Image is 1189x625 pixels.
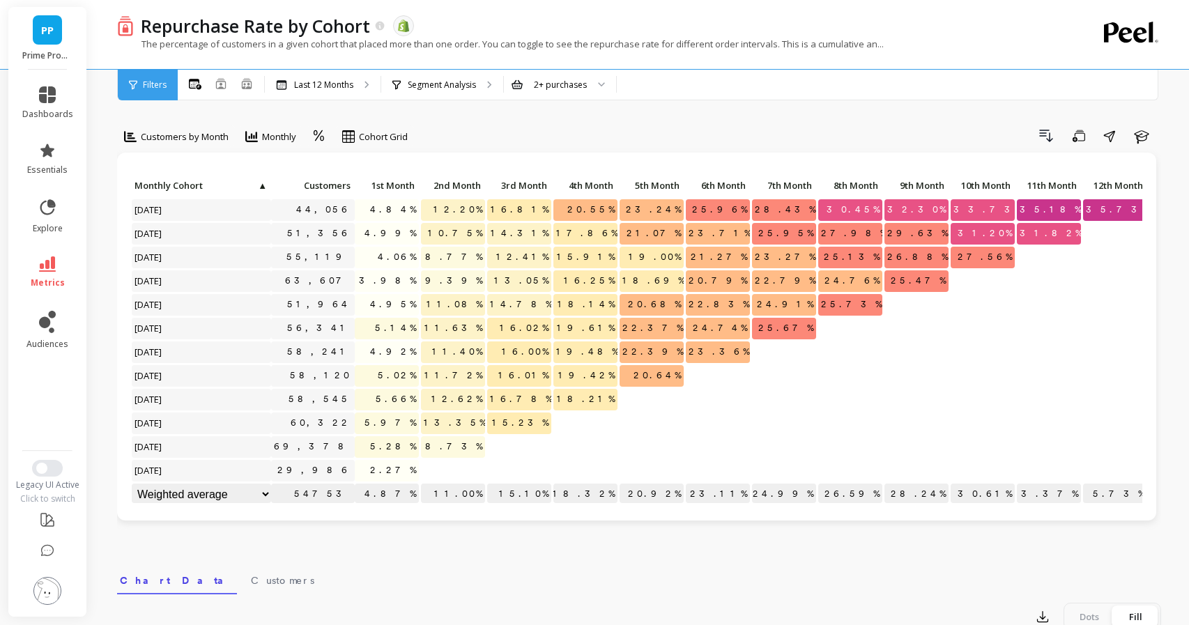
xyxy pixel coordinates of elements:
span: 22.39% [620,341,686,362]
span: 16.01% [496,365,551,386]
span: 4.95% [367,294,419,315]
span: 3rd Month [490,180,547,191]
span: 23.27% [752,247,818,268]
span: 23.24% [623,199,684,220]
img: api.shopify.svg [397,20,410,32]
span: 16.00% [499,341,551,362]
span: 29.63% [884,223,951,244]
a: 60,322 [288,412,355,433]
span: ▲ [256,180,267,191]
span: [DATE] [132,270,166,291]
span: 14.31% [488,223,551,244]
span: 4.06% [375,247,419,268]
span: 13.35% [421,412,489,433]
span: Monthly [262,130,296,144]
span: 6th Month [689,180,746,191]
span: Filters [143,79,167,91]
span: 10.75% [425,223,485,244]
span: [DATE] [132,341,166,362]
span: 12.41% [493,247,551,268]
span: 31.82% [1017,223,1084,244]
span: 12.62% [429,389,485,410]
span: 18.69% [620,270,687,291]
p: 7th Month [752,176,816,195]
div: Toggle SortBy [818,176,884,197]
p: 54753 [271,484,355,504]
p: 11th Month [1017,176,1081,195]
p: Segment Analysis [408,79,476,91]
span: 20.64% [631,365,684,386]
span: 24.76% [822,270,882,291]
div: Legacy UI Active [8,479,87,491]
p: Last 12 Months [294,79,353,91]
span: 16.25% [561,270,617,291]
nav: Tabs [117,562,1161,594]
a: 58,241 [284,341,355,362]
p: 9th Month [884,176,949,195]
span: 9.39% [422,270,485,291]
span: 9th Month [887,180,944,191]
p: 8th Month [818,176,882,195]
span: [DATE] [132,460,166,481]
p: 15.10% [487,484,551,504]
span: 19.48% [553,341,621,362]
span: Customers [274,180,351,191]
span: 2.27% [367,460,419,481]
span: [DATE] [132,223,166,244]
p: 10th Month [951,176,1015,195]
span: 32.30% [884,199,949,220]
span: 35.18% [1017,199,1084,220]
span: 5.02% [375,365,419,386]
span: 5.66% [373,389,419,410]
span: 17.86% [553,223,620,244]
span: 25.73% [818,294,884,315]
span: 2nd Month [424,180,481,191]
a: 51,356 [284,223,355,244]
div: Toggle SortBy [486,176,553,197]
span: 25.67% [755,318,816,339]
span: [DATE] [132,436,166,457]
p: 6th Month [686,176,750,195]
p: 4th Month [553,176,617,195]
p: 11.00% [421,484,485,504]
span: 18.21% [554,389,617,410]
span: 5.14% [372,318,419,339]
span: 35.73% [1083,199,1155,220]
span: 23.36% [686,341,752,362]
span: 22.79% [752,270,818,291]
span: 8th Month [821,180,878,191]
p: 24.99% [752,484,816,504]
span: PP [41,22,54,38]
div: Toggle SortBy [685,176,751,197]
div: Toggle SortBy [751,176,818,197]
span: 31.20% [955,223,1015,244]
p: The percentage of customers in a given cohort that placed more than one order. You can toggle to ... [117,38,884,50]
a: 29,986 [275,460,355,481]
span: [DATE] [132,247,166,268]
div: Toggle SortBy [1016,176,1082,197]
p: 28.24% [884,484,949,504]
p: Monthly Cohort [132,176,271,195]
p: Customers [271,176,355,195]
span: [DATE] [132,199,166,220]
span: dashboards [22,109,73,120]
span: metrics [31,277,65,288]
span: Customers [251,573,314,587]
p: 18.32% [553,484,617,504]
span: 8.73% [422,436,485,457]
span: 22.83% [686,294,752,315]
span: 4th Month [556,180,613,191]
a: 58,545 [286,389,355,410]
span: 25.96% [689,199,750,220]
div: Toggle SortBy [1082,176,1149,197]
div: Toggle SortBy [354,176,420,197]
span: explore [33,223,63,234]
span: 25.47% [888,270,949,291]
p: 4.87% [355,484,419,504]
img: header icon [117,15,134,36]
span: Chart Data [120,573,234,587]
span: 1st Month [358,180,415,191]
p: 35.73% [1083,484,1147,504]
span: 27.56% [955,247,1015,268]
span: 22.37% [620,318,686,339]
